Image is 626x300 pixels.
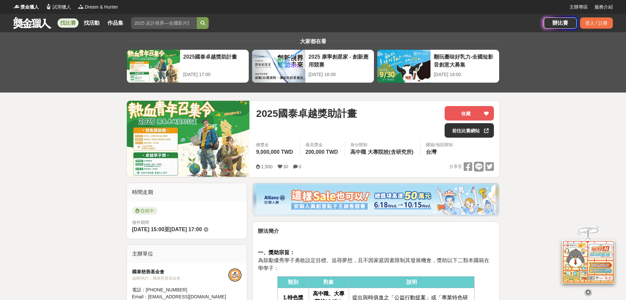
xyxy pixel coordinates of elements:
[127,183,247,202] div: 時間走期
[309,53,371,68] div: 2025 康寧創星家 - 創新應用競賽
[256,185,496,214] img: dcc59076-91c0-4acb-9c6b-a1d413182f46.png
[309,71,371,78] div: [DATE] 16:00
[406,279,417,285] strong: 說明
[252,49,374,83] a: 2025 康寧創星家 - 創新應用競賽[DATE] 16:00
[164,227,170,232] span: 至
[78,3,84,10] img: Logo
[299,164,301,169] span: 0
[350,149,366,155] span: 高中職
[132,227,164,232] span: [DATE] 15:00
[256,149,293,155] span: 9,000,000 TWD
[45,4,71,11] a: Logo試用獵人
[258,258,489,271] span: 為鼓勵優秀學子勇敢設定目標、追尋夢想，且不因家庭因素限制其發展機會，獎助以下二類本國籍在學學子：
[445,106,494,121] button: 收藏
[132,286,229,293] div: 電話： [PHONE_NUMBER]
[261,164,272,169] span: 1,500
[81,18,102,28] a: 找活動
[131,17,197,29] input: 2025 反詐視界—全國影片競賽
[283,164,289,169] span: 30
[562,240,614,284] img: d2146d9a-e6f6-4337-9592-8cefde37ba6b.png
[13,4,39,11] a: Logo獎金獵人
[183,71,245,78] div: [DATE] 17:00
[306,149,338,155] span: 200,000 TWD
[434,53,496,68] div: 翻玩臺味好乳力-全國短影音創意大募集
[58,18,79,28] a: 找比賽
[256,142,294,148] span: 總獎金
[288,279,298,285] strong: 類別
[127,101,250,177] img: Cover Image
[258,250,295,255] strong: 一、獎助宗旨：
[298,39,328,44] span: 大家都在看
[127,245,247,263] div: 主辦單位
[170,227,202,232] span: [DATE] 17:00
[78,4,118,11] a: LogoDream & Hunter
[594,4,613,11] a: 服務介紹
[306,142,340,148] span: 最高獎金
[445,123,494,138] a: 前往比賽網站
[132,207,157,215] span: 投稿中
[569,4,588,11] a: 主辦專區
[323,279,334,285] strong: 對象
[132,220,149,225] span: 徵件期間
[85,4,118,11] span: Dream & Hunter
[258,228,279,234] strong: 辦法簡介
[45,3,52,10] img: Logo
[434,71,496,78] div: [DATE] 18:00
[580,17,613,29] div: 登入 / 註冊
[13,3,20,10] img: Logo
[20,4,39,11] span: 獎金獵人
[53,4,71,11] span: 試用獵人
[105,18,126,28] a: 作品集
[377,49,499,83] a: 翻玩臺味好乳力-全國短影音創意大募集[DATE] 18:00
[256,106,357,121] span: 2025國泰卓越獎助計畫
[544,17,577,29] a: 辦比賽
[127,49,249,83] a: 2025國泰卓越獎助計畫[DATE] 17:00
[368,149,413,155] span: 大專院校(含研究所)
[183,53,245,68] div: 2025國泰卓越獎助計畫
[350,142,415,148] div: 身分限制
[132,268,229,275] div: 國泰慈善基金會
[132,275,229,281] div: 協辦/執行： 國泰慈善基金會
[426,149,436,155] span: 台灣
[449,162,462,172] span: 分享至
[426,142,453,148] div: 國籍/地區限制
